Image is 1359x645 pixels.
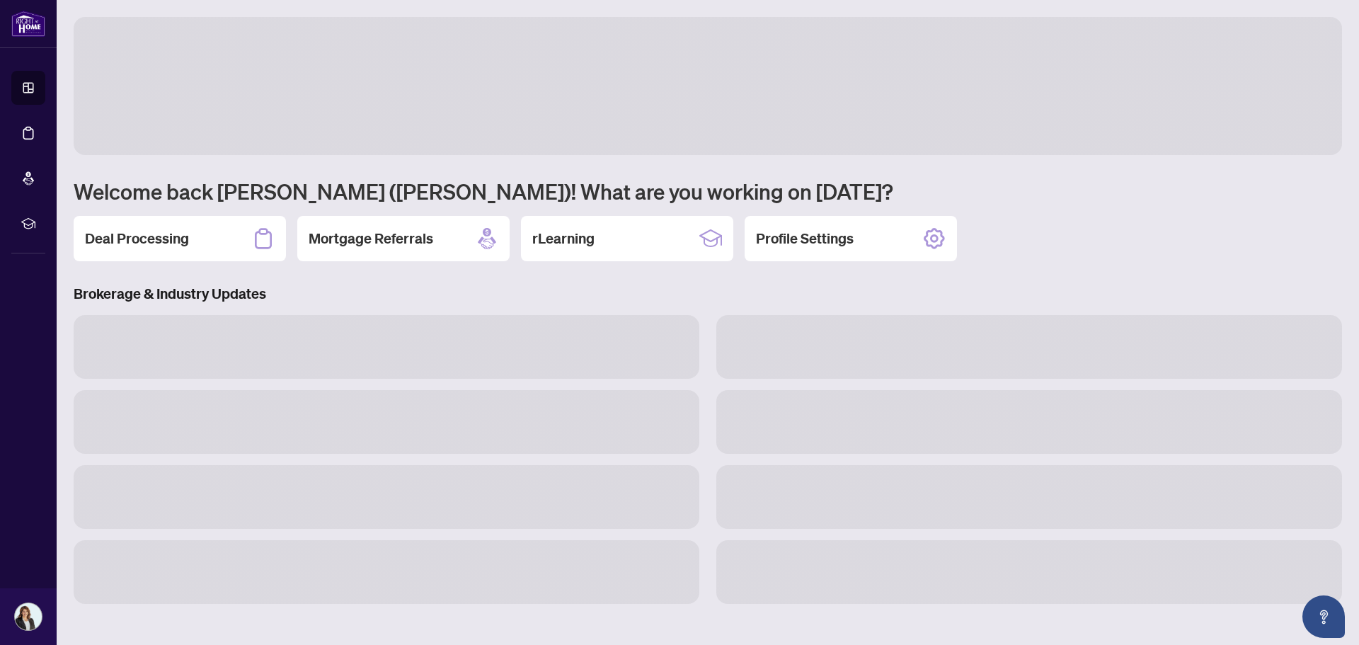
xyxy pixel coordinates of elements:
[309,229,433,249] h2: Mortgage Referrals
[11,11,45,37] img: logo
[532,229,595,249] h2: rLearning
[15,603,42,630] img: Profile Icon
[74,284,1342,304] h3: Brokerage & Industry Updates
[756,229,854,249] h2: Profile Settings
[74,178,1342,205] h1: Welcome back [PERSON_NAME] ([PERSON_NAME])! What are you working on [DATE]?
[1302,595,1345,638] button: Open asap
[85,229,189,249] h2: Deal Processing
